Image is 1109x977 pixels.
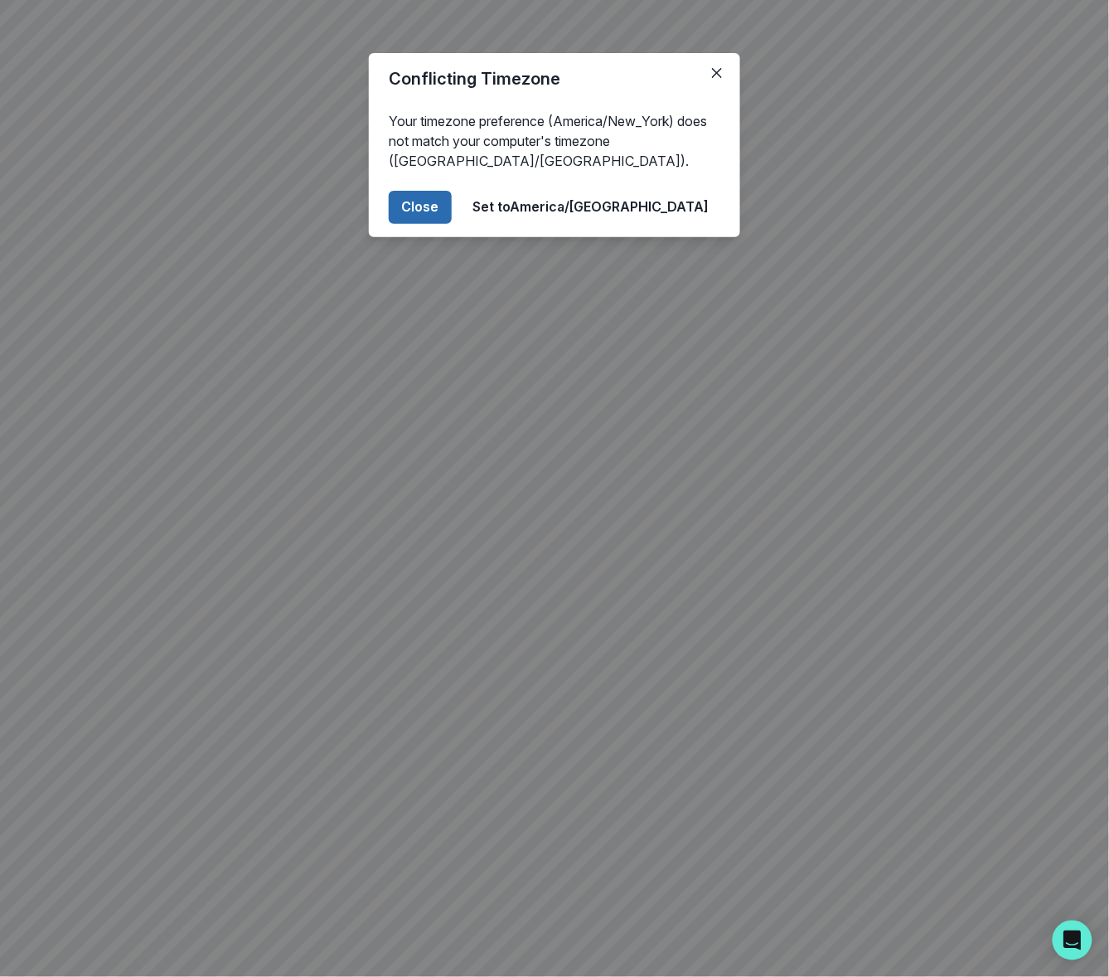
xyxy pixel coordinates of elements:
div: Your timezone preference (America/New_York) does not match your computer's timezone ([GEOGRAPHIC_... [369,105,740,177]
div: Open Intercom Messenger [1053,921,1092,960]
button: Close [389,191,452,224]
header: Conflicting Timezone [369,53,740,105]
button: Close [704,60,730,86]
button: Set toAmerica/[GEOGRAPHIC_DATA] [462,191,720,224]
